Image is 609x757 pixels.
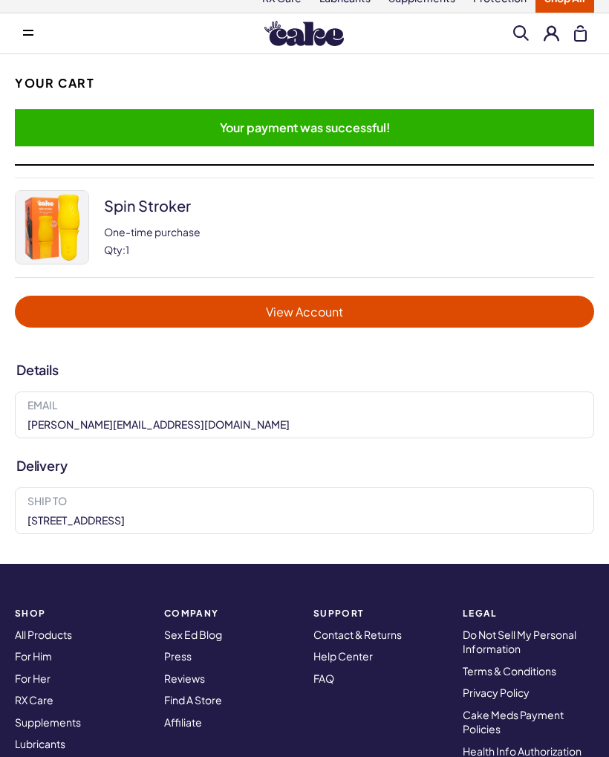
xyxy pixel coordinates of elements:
a: Press [164,649,192,663]
strong: Legal [463,608,594,618]
span: Your payment was successful! [15,109,594,146]
a: Cake Meds Payment Policies [463,708,564,736]
strong: SHOP [15,608,146,618]
a: All Products [15,628,72,641]
a: Supplements [15,715,81,729]
a: Help Center [313,649,373,663]
p: One-time purchase [104,225,201,238]
span: View Account [30,303,579,320]
h2: Details [16,360,594,379]
p: Qty: 1 [104,243,201,256]
h2: Your Cart [15,75,94,91]
a: Find A Store [164,693,222,706]
a: Reviews [164,672,205,685]
label: Email [27,398,582,412]
strong: spin stroker [104,198,191,213]
a: Lubricants [15,737,65,750]
a: Terms & Conditions [463,664,556,678]
a: For Him [15,649,52,663]
strong: Support [313,608,445,618]
a: Contact & Returns [313,628,402,641]
img: Hello Cake [264,21,344,46]
label: Ship to [27,494,582,507]
a: Privacy Policy [463,686,530,699]
span: [PERSON_NAME][EMAIL_ADDRESS][DOMAIN_NAME] [27,418,290,432]
a: For Her [15,672,51,685]
a: Affiliate [164,715,202,729]
a: Sex Ed Blog [164,628,222,641]
span: [STREET_ADDRESS] [27,513,125,528]
a: RX Care [15,693,53,706]
strong: COMPANY [164,608,296,618]
a: Do Not Sell My Personal Information [463,628,576,656]
a: View Account [15,296,594,328]
a: FAQ [313,672,334,685]
h2: Delivery [16,456,594,475]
